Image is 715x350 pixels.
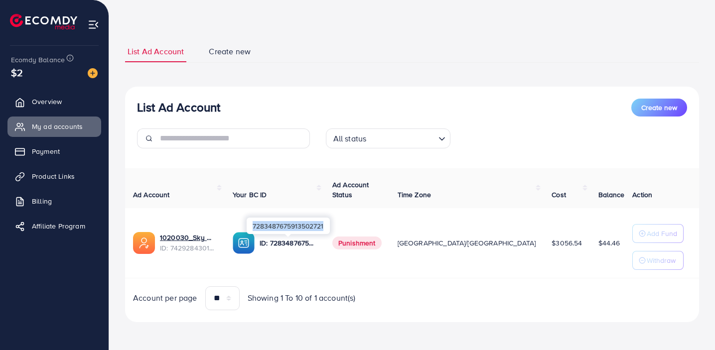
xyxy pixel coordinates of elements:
span: Create new [641,103,677,113]
a: Product Links [7,166,101,186]
input: Search for option [369,129,434,146]
span: Account per page [133,292,197,304]
img: ic-ba-acc.ded83a64.svg [233,232,255,254]
p: ID: 7283487675913502721 [260,237,316,249]
span: Product Links [32,171,75,181]
p: Withdraw [647,254,676,266]
span: Showing 1 To 10 of 1 account(s) [248,292,356,304]
span: Time Zone [398,190,431,200]
img: ic-ads-acc.e4c84228.svg [133,232,155,254]
span: $2 [11,65,23,80]
span: Create new [209,46,251,57]
span: Payment [32,146,60,156]
a: Billing [7,191,101,211]
span: Ad Account [133,190,170,200]
span: Ad Account Status [332,180,369,200]
span: Cost [552,190,566,200]
span: List Ad Account [128,46,184,57]
img: image [88,68,98,78]
span: My ad accounts [32,121,83,131]
a: My ad accounts [7,117,101,136]
a: 1020030_Sky Marketing_1729765062639 [160,233,217,242]
button: Create new [631,99,687,117]
h3: List Ad Account [137,100,220,115]
button: Withdraw [632,251,684,270]
div: Search for option [326,128,450,148]
span: Your BC ID [233,190,267,200]
span: Balance [598,190,625,200]
span: [GEOGRAPHIC_DATA]/[GEOGRAPHIC_DATA] [398,238,536,248]
div: 7283487675913502721 [247,218,330,234]
span: All status [331,131,369,146]
span: ID: 7429284301449199632 [160,243,217,253]
span: $3056.54 [552,238,582,248]
span: Affiliate Program [32,221,85,231]
span: Action [632,190,652,200]
span: Ecomdy Balance [11,55,65,65]
span: Billing [32,196,52,206]
a: Overview [7,92,101,112]
a: Payment [7,141,101,161]
span: Overview [32,97,62,107]
span: Punishment [332,236,382,249]
iframe: Chat [673,305,708,343]
button: Add Fund [632,224,684,243]
p: Add Fund [647,228,677,239]
img: logo [10,14,77,29]
span: $44.46 [598,238,620,248]
a: Affiliate Program [7,216,101,236]
div: <span class='underline'>1020030_Sky Marketing_1729765062639</span></br>7429284301449199632 [160,233,217,253]
img: menu [88,19,99,30]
